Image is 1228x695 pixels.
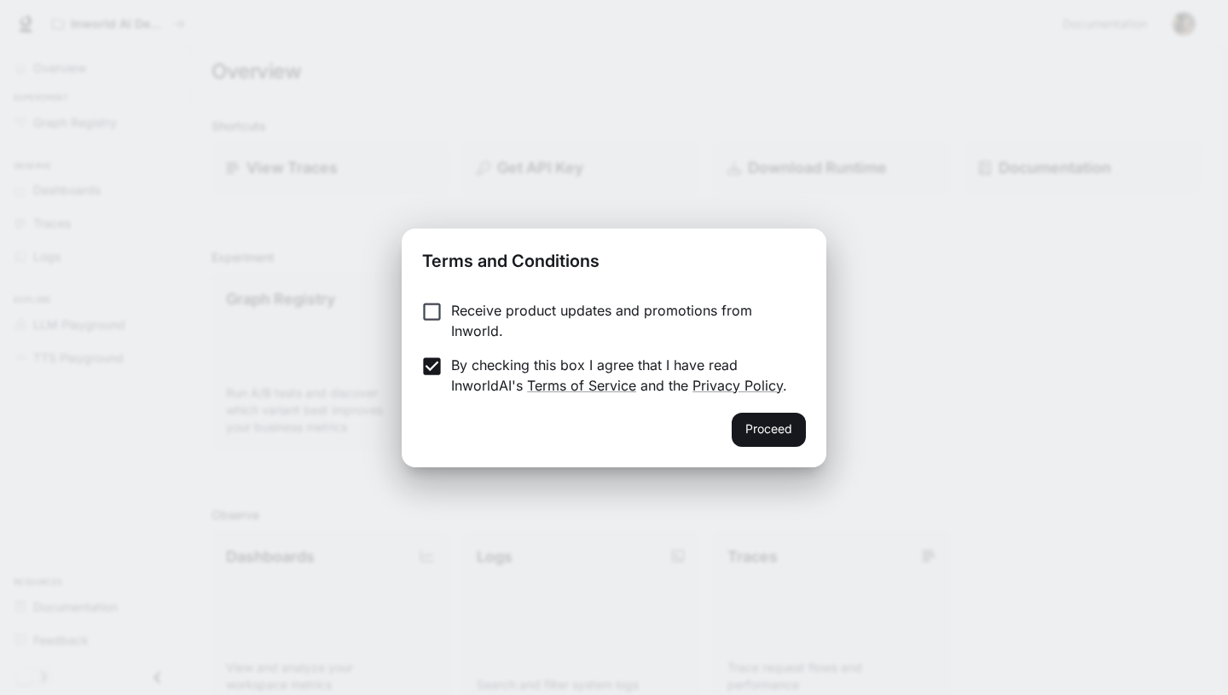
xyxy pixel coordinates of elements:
[402,229,826,287] h2: Terms and Conditions
[732,413,806,447] button: Proceed
[451,355,792,396] p: By checking this box I agree that I have read InworldAI's and the .
[692,377,783,394] a: Privacy Policy
[451,300,792,341] p: Receive product updates and promotions from Inworld.
[527,377,636,394] a: Terms of Service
